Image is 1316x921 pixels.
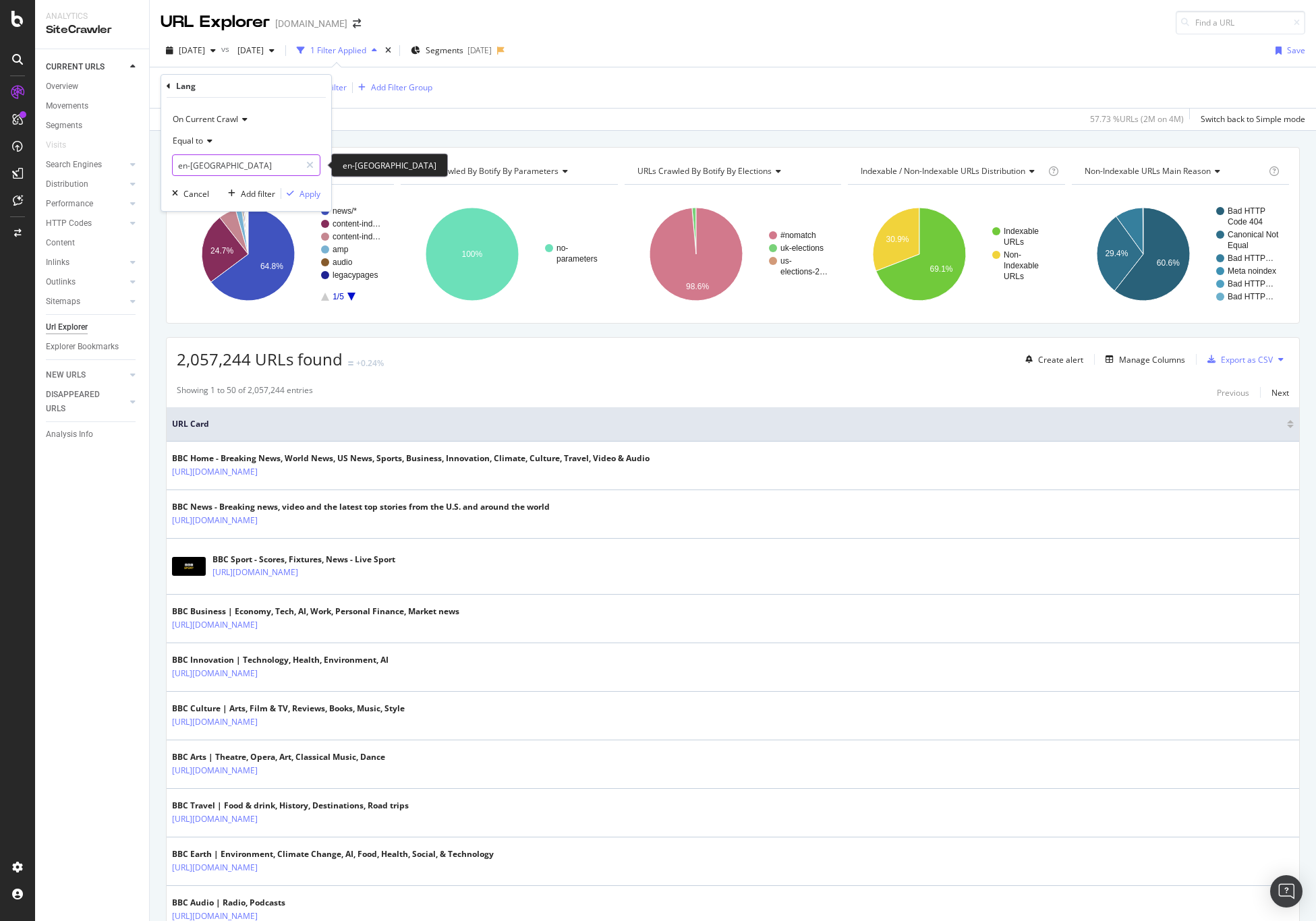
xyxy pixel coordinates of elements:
div: times [382,44,394,57]
div: BBC Audio | Radio, Podcasts [172,897,316,909]
text: 60.6% [1157,258,1180,268]
div: BBC Business | Economy, Tech, AI, Work, Personal Finance, Market news [172,605,459,618]
span: Equal to [173,135,203,146]
a: [URL][DOMAIN_NAME] [172,715,258,729]
button: Apply [281,187,320,200]
svg: A chart. [625,196,842,313]
div: BBC Earth | Environment, Climate Change, AI, Food, Health, Social, & Technology [172,848,494,860]
button: Create alert [1020,349,1083,370]
text: URLs [1004,237,1024,247]
div: Cancel [183,188,209,200]
text: 1/5 [333,292,344,301]
div: SiteCrawler [46,22,138,38]
div: Add Filter Group [371,82,432,93]
a: Performance [46,197,126,211]
text: Code 404 [1228,217,1263,227]
div: Add filter [241,188,275,200]
div: Lang [176,80,196,92]
a: Content [46,236,140,250]
button: Manage Columns [1100,351,1185,367]
a: Distribution [46,177,126,191]
div: arrow-right-arrow-left [353,19,361,28]
button: Switch back to Simple mode [1195,109,1305,130]
h4: URLs Crawled By Botify By elections [635,160,830,182]
button: Next [1271,384,1289,400]
text: 24.7% [210,246,233,256]
text: uk-elections [780,243,824,253]
div: Analytics [46,11,138,22]
text: news/* [333,206,357,216]
a: Sitemaps [46,295,126,309]
a: Visits [46,138,80,152]
text: Non- [1004,250,1021,260]
h4: URLs Crawled By Botify By parameters [411,160,606,182]
div: Previous [1217,387,1249,398]
div: Visits [46,138,66,152]
text: Indexable [1004,261,1039,270]
a: Movements [46,99,140,113]
div: Explorer Bookmarks [46,340,119,354]
text: elections-2… [780,267,828,276]
div: CURRENT URLS [46,60,105,74]
div: BBC Innovation | Technology, Health, Environment, AI [172,654,389,666]
div: Create alert [1038,354,1083,365]
button: Save [1270,40,1305,61]
div: en-[GEOGRAPHIC_DATA] [331,154,448,177]
div: NEW URLS [46,368,86,382]
button: Cancel [167,187,209,200]
button: 1 Filter Applied [291,40,382,61]
div: A chart. [848,196,1065,313]
span: Segments [426,44,463,56]
div: Segments [46,119,82,133]
text: 30.9% [886,235,909,244]
button: Add Filter Group [353,80,432,96]
a: Analysis Info [46,427,140,442]
div: DISAPPEARED URLS [46,388,114,416]
div: Outlinks [46,275,76,289]
span: 2025 Oct. 1st [179,44,205,56]
div: Content [46,236,75,250]
a: NEW URLS [46,368,126,382]
text: Bad HTTP… [1228,254,1274,263]
text: 100% [461,249,482,259]
svg: A chart. [1072,196,1289,313]
div: Inlinks [46,256,69,270]
a: Segments [46,119,140,133]
a: Inlinks [46,256,126,270]
svg: A chart. [177,196,394,313]
div: Open Intercom Messenger [1270,875,1303,908]
span: vs [221,43,232,55]
div: Export as CSV [1221,354,1273,365]
span: Non-Indexable URLs Main Reason [1085,165,1211,177]
a: [URL][DOMAIN_NAME] [172,514,258,527]
text: Bad HTTP… [1228,292,1274,301]
a: [URL][DOMAIN_NAME] [172,861,258,874]
h4: Non-Indexable URLs Main Reason [1082,160,1266,182]
input: Find a URL [1176,11,1305,34]
div: URL Explorer [161,11,270,34]
a: [URL][DOMAIN_NAME] [172,764,258,777]
a: Url Explorer [46,320,140,334]
img: main image [172,557,206,576]
text: amp [333,245,349,254]
text: #nomatch [780,231,816,240]
text: Canonical Not [1228,230,1279,239]
div: Performance [46,197,93,211]
span: URLs Crawled By Botify By parameters [413,165,559,177]
a: [URL][DOMAIN_NAME] [172,465,258,479]
div: Manage Columns [1119,354,1185,365]
button: Export as CSV [1202,349,1273,370]
a: [URL][DOMAIN_NAME] [212,566,298,579]
div: Url Explorer [46,320,88,334]
div: BBC News - Breaking news, video and the latest top stories from the U.S. and around the world [172,501,550,513]
a: Outlinks [46,275,126,289]
div: Save [1287,44,1305,56]
text: 64.8% [260,262,283,271]
text: 69.1% [930,264,953,274]
div: [DATE] [467,44,492,56]
text: Bad HTTP [1228,206,1265,216]
text: legacypages [333,270,378,280]
text: Indexable [1004,227,1039,236]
